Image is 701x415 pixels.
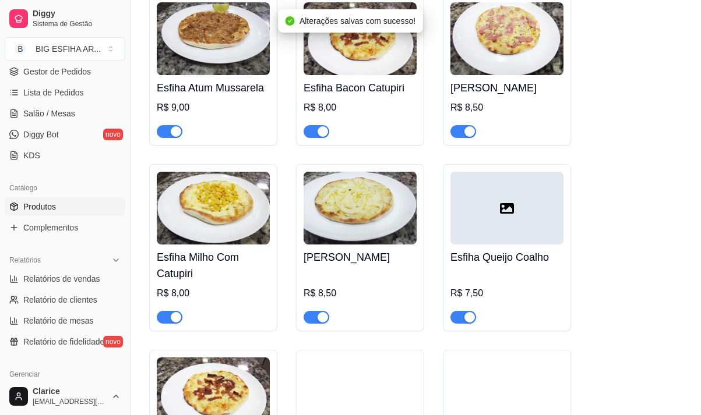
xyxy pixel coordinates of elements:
[5,382,125,410] button: Clarice[EMAIL_ADDRESS][DOMAIN_NAME]
[23,66,91,77] span: Gestor de Pedidos
[450,80,563,96] h4: [PERSON_NAME]
[304,286,417,300] div: R$ 8,50
[5,290,125,309] a: Relatório de clientes
[5,179,125,197] div: Catálogo
[5,218,125,237] a: Complementos
[450,2,563,75] img: product-image
[5,125,125,144] a: Diggy Botnovo
[304,172,417,244] img: product-image
[33,19,121,29] span: Sistema de Gestão
[5,269,125,288] a: Relatórios de vendas
[157,172,270,244] img: product-image
[5,5,125,33] a: DiggySistema de Gestão
[5,104,125,123] a: Salão / Mesas
[5,332,125,351] a: Relatório de fidelidadenovo
[157,101,270,115] div: R$ 9,00
[304,80,417,96] h4: Esfiha Bacon Catupiri
[5,62,125,81] a: Gestor de Pedidos
[23,150,40,161] span: KDS
[23,222,78,233] span: Complementos
[23,87,84,98] span: Lista de Pedidos
[23,108,75,119] span: Salão / Mesas
[23,315,94,327] span: Relatório de mesas
[33,9,121,19] span: Diggy
[304,249,417,265] h4: [PERSON_NAME]
[157,80,270,96] h4: Esfiha Atum Mussarela
[5,311,125,330] a: Relatório de mesas
[157,286,270,300] div: R$ 8,00
[450,101,563,115] div: R$ 8,50
[157,249,270,282] h4: Esfiha Milho Com Catupiri
[36,43,101,55] div: BIG ESFIHA AR ...
[9,256,41,265] span: Relatórios
[23,294,97,306] span: Relatório de clientes
[23,129,59,140] span: Diggy Bot
[5,146,125,165] a: KDS
[5,37,125,61] button: Select a team
[304,2,417,75] img: product-image
[5,197,125,216] a: Produtos
[300,16,415,26] span: Alterações salvas com sucesso!
[5,83,125,102] a: Lista de Pedidos
[5,365,125,384] div: Gerenciar
[15,43,26,55] span: B
[286,16,295,26] span: check-circle
[33,397,107,406] span: [EMAIL_ADDRESS][DOMAIN_NAME]
[157,2,270,75] img: product-image
[23,273,100,285] span: Relatórios de vendas
[33,386,107,397] span: Clarice
[23,336,104,347] span: Relatório de fidelidade
[304,101,417,115] div: R$ 8,00
[23,201,56,212] span: Produtos
[450,249,563,265] h4: Esfiha Queijo Coalho
[450,286,563,300] div: R$ 7,50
